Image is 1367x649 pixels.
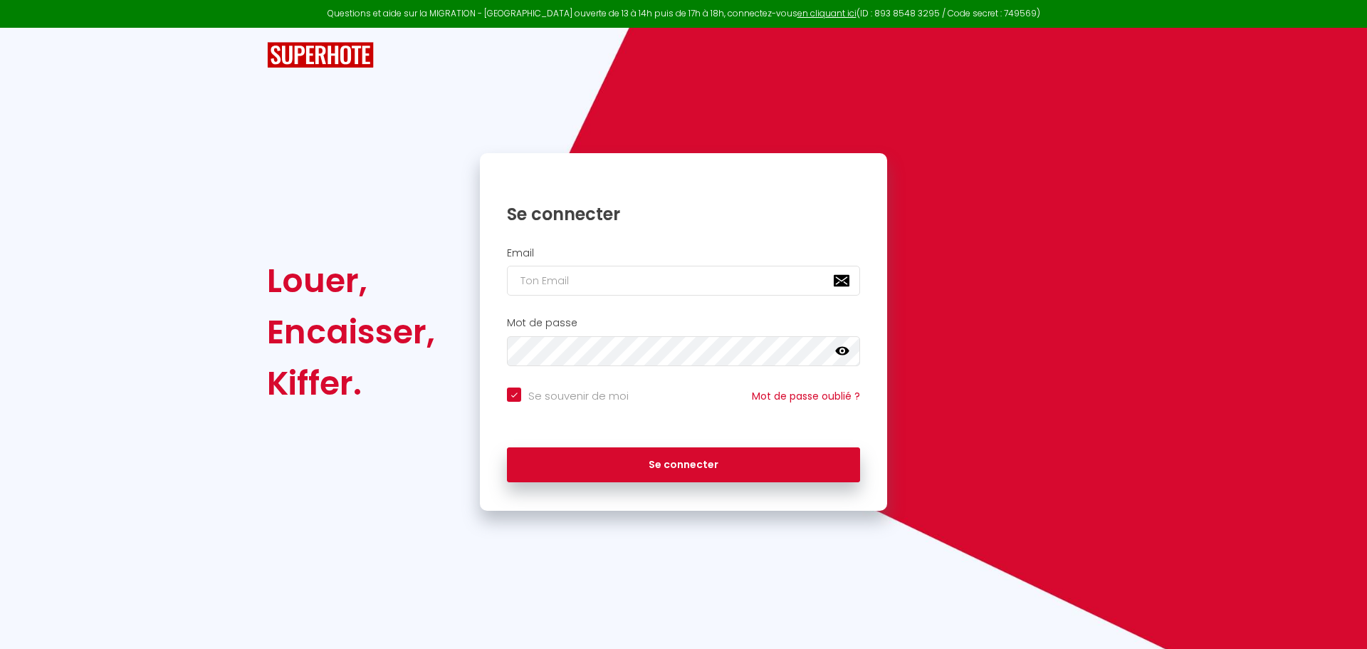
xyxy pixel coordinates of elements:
input: Ton Email [507,266,860,296]
a: en cliquant ici [797,7,857,19]
h1: Se connecter [507,203,860,225]
div: Kiffer. [267,358,435,409]
div: Louer, [267,255,435,306]
button: Se connecter [507,447,860,483]
div: Encaisser, [267,306,435,358]
h2: Email [507,247,860,259]
h2: Mot de passe [507,317,860,329]
a: Mot de passe oublié ? [752,389,860,403]
img: SuperHote logo [267,42,374,68]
